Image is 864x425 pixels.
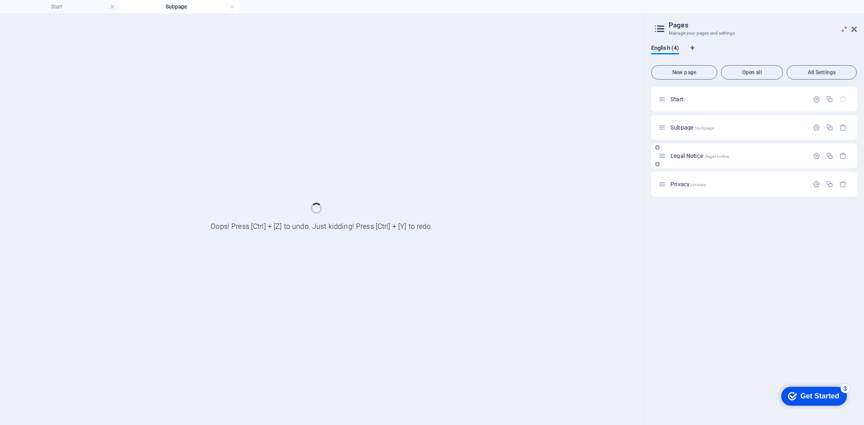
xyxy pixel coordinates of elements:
h4: Subpage [120,2,239,12]
div: Privacy/privacy [668,181,808,187]
div: Remove [839,124,847,131]
div: Duplicate [826,95,833,103]
span: New page [655,70,713,75]
span: Click to open page [670,96,686,103]
div: Legal Notice/legal-notice [668,153,808,159]
div: The startpage cannot be deleted [839,95,847,103]
div: Subpage/subpage [668,125,808,130]
h2: Pages [669,21,857,29]
h3: Manage your pages and settings [669,29,839,37]
div: Remove [839,152,847,160]
iframe: To enrich screen reader interactions, please activate Accessibility in Grammarly extension settings [774,382,850,409]
span: /subpage [694,125,714,130]
div: Settings [813,152,820,160]
span: /legal-notice [704,154,729,159]
div: Settings [813,124,820,131]
span: Click to open page [670,124,714,131]
span: Click to open page [670,181,706,188]
div: Duplicate [826,124,833,131]
div: Start/ [668,96,808,102]
div: Duplicate [826,152,833,160]
span: Open all [725,70,779,75]
div: Remove [839,180,847,188]
button: All Settings [787,65,857,80]
span: / [684,97,686,102]
div: Settings [813,95,820,103]
button: Open all [721,65,783,80]
div: Language Tabs [651,45,857,62]
span: /privacy [690,182,706,187]
span: English (4) [651,43,679,55]
button: New page [651,65,717,80]
div: Duplicate [826,180,833,188]
span: Click to open page [670,152,729,159]
div: Settings [813,180,820,188]
span: All Settings [791,70,853,75]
